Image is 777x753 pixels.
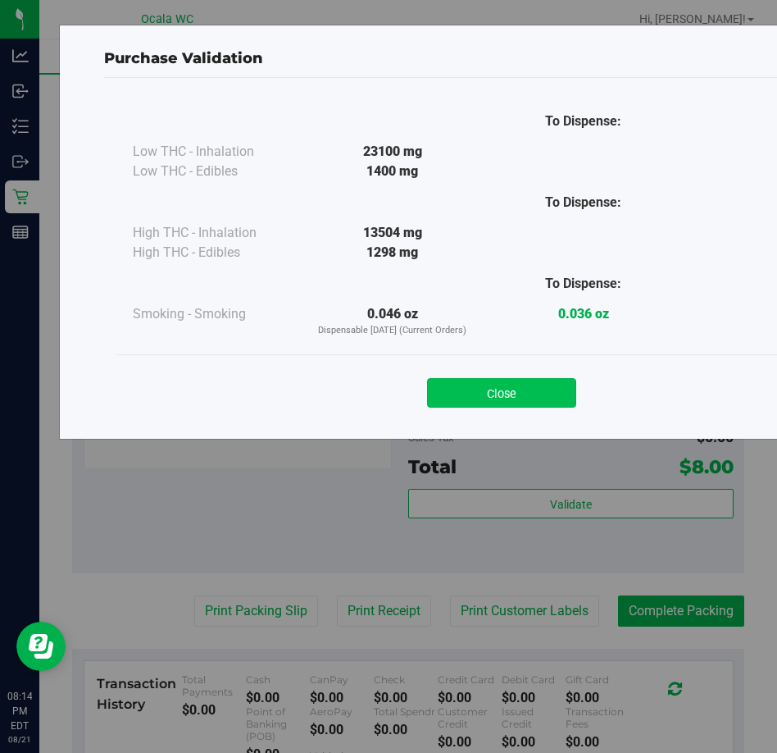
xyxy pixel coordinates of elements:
[133,304,297,324] div: Smoking - Smoking
[558,306,609,322] strong: 0.036 oz
[133,243,297,262] div: High THC - Edibles
[297,304,488,338] div: 0.046 oz
[297,223,488,243] div: 13504 mg
[488,193,679,212] div: To Dispense:
[297,162,488,181] div: 1400 mg
[488,274,679,294] div: To Dispense:
[488,112,679,131] div: To Dispense:
[133,142,297,162] div: Low THC - Inhalation
[133,223,297,243] div: High THC - Inhalation
[16,622,66,671] iframe: Resource center
[104,49,263,67] span: Purchase Validation
[297,324,488,338] p: Dispensable [DATE] (Current Orders)
[297,142,488,162] div: 23100 mg
[133,162,297,181] div: Low THC - Edibles
[427,378,576,408] button: Close
[297,243,488,262] div: 1298 mg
